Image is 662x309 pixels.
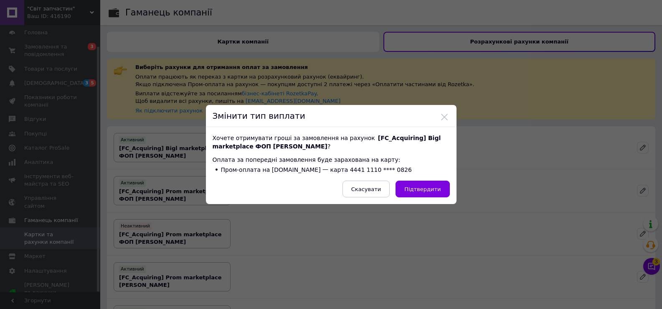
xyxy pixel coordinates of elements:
span: Скасувати [351,186,381,192]
button: Підтвердити [396,181,449,197]
div: Хочете отримувати гроші за замовлення на рахунок ? [206,127,457,204]
button: Скасувати [342,181,390,197]
span: Змінити тип виплати [213,111,305,121]
span: Підтвердити [404,186,441,192]
p: Оплата за попередні замовлення буде зарахована на карту: [213,156,450,164]
li: Пром-оплата на [DOMAIN_NAME] 一 карта 4441 1110 **** 0826 [213,165,450,175]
